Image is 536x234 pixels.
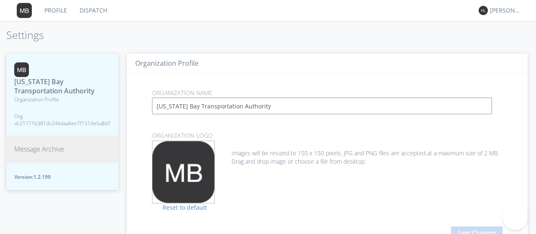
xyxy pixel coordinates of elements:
[6,136,119,163] button: Message Archive
[14,77,111,96] span: [US_STATE] Bay Transportation Authority
[135,60,519,67] h3: Organization Profile
[14,144,64,154] span: Message Archive
[502,205,528,230] iframe: Toggle Customer Support
[146,131,509,140] p: Organization Logo
[6,54,119,136] button: [US_STATE] Bay Transportation AuthorityOrganization ProfileOrg id:21771b381dc24bdaa6ee7f1514e5a8d7
[152,98,492,114] input: Enter Organization Name
[17,3,32,18] img: 373638.png
[479,6,488,15] img: 373638.png
[152,203,207,211] a: Reset to default
[14,173,111,180] span: Version: 1.2.199
[152,141,214,203] img: 373638.png
[14,96,111,103] span: Organization Profile
[14,113,111,127] span: Org id: 21771b381dc24bdaa6ee7f1514e5a8d7
[490,6,521,15] div: [PERSON_NAME]
[6,163,119,190] button: Version:1.2.199
[146,88,509,98] p: Organization Name
[14,62,29,77] img: 373638.png
[152,141,502,166] div: Images will be resized to 150 x 150 pixels. JPG and PNG files are accepted at a maximum size of 2...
